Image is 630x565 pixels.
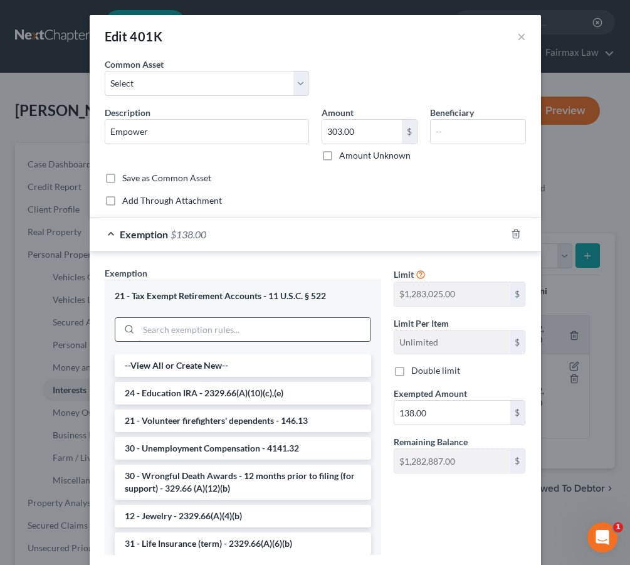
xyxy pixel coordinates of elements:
li: 30 - Wrongful Death Awards - 12 months prior to filing (for support) - 329.66 (A)(12)(b) [115,465,371,500]
iframe: Intercom live chat [587,522,617,552]
span: Exemption [120,228,168,240]
label: Remaining Balance [394,435,468,448]
label: Add Through Attachment [122,194,222,207]
span: Limit [394,269,414,280]
input: -- [394,330,510,354]
li: 12 - Jewelry - 2329.66(A)(4)(b) [115,505,371,527]
input: Search exemption rules... [139,318,370,342]
div: Edit 401K [105,28,163,45]
div: $ [510,282,525,306]
div: $ [510,449,525,473]
label: Amount [322,106,354,119]
span: Exempted Amount [394,388,467,399]
input: 0.00 [394,401,510,425]
input: -- [431,120,525,144]
li: 30 - Unemployment Compensation - 4141.32 [115,437,371,460]
input: 0.00 [322,120,402,144]
div: $ [510,401,525,425]
input: -- [394,449,510,473]
span: $138.00 [171,228,206,240]
span: Description [105,107,150,118]
li: 24 - Education IRA - 2329.66(A)(10)(c),(e) [115,382,371,404]
label: Double limit [411,364,460,377]
label: Beneficiary [430,106,474,119]
button: × [517,29,526,44]
li: --View All or Create New-- [115,354,371,377]
li: 21 - Volunteer firefighters' dependents - 146.13 [115,409,371,432]
input: Describe... [105,120,308,144]
div: $ [510,330,525,354]
span: 1 [613,522,623,532]
label: Common Asset [105,58,164,71]
label: Save as Common Asset [122,172,211,184]
input: -- [394,282,510,306]
span: Exemption [105,268,147,278]
label: Amount Unknown [339,149,411,162]
label: Limit Per Item [394,317,449,330]
div: 21 - Tax Exempt Retirement Accounts - 11 U.S.C. § 522 [115,290,371,302]
li: 31 - Life Insurance (term) - 2329.66(A)(6)(b) [115,532,371,555]
div: $ [402,120,417,144]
